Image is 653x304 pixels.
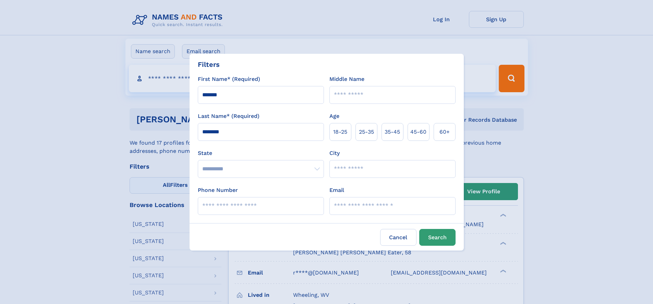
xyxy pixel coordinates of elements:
[198,112,259,120] label: Last Name* (Required)
[419,229,456,246] button: Search
[198,59,220,70] div: Filters
[198,186,238,194] label: Phone Number
[329,112,339,120] label: Age
[329,149,340,157] label: City
[359,128,374,136] span: 25‑35
[380,229,416,246] label: Cancel
[410,128,426,136] span: 45‑60
[198,149,324,157] label: State
[329,75,364,83] label: Middle Name
[198,75,260,83] label: First Name* (Required)
[385,128,400,136] span: 35‑45
[329,186,344,194] label: Email
[439,128,450,136] span: 60+
[333,128,347,136] span: 18‑25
